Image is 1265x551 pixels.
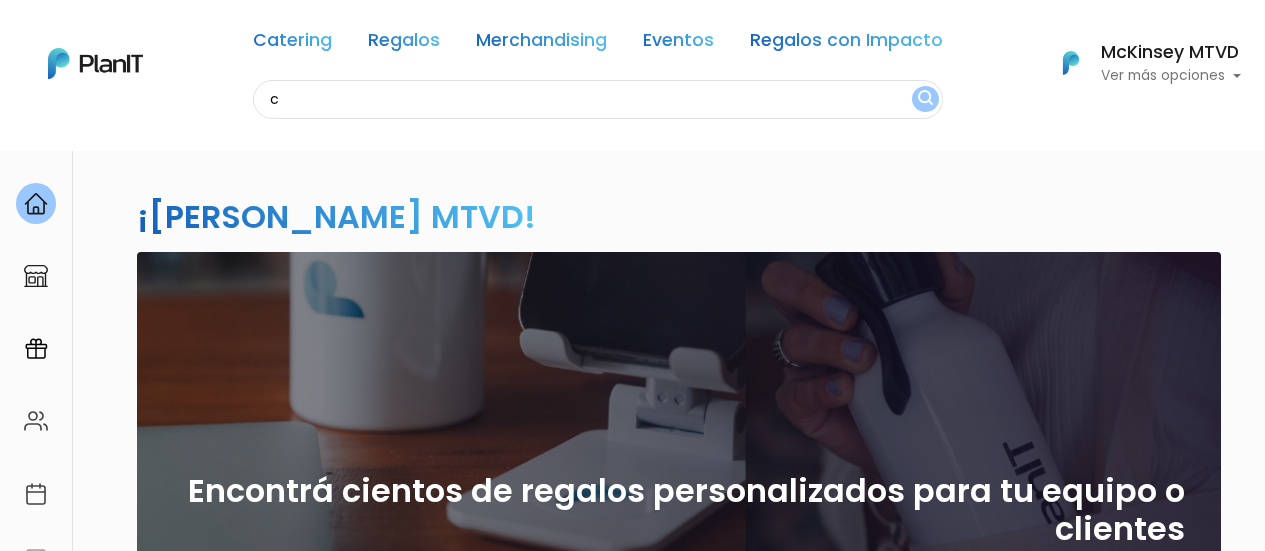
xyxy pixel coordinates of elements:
[24,192,48,216] img: home-e721727adea9d79c4d83392d1f703f7f8bce08238fde08b1acbfd93340b81755.svg
[1101,44,1241,62] h6: McKinsey MTVD
[48,48,143,79] img: PlanIt Logo
[750,32,943,56] a: Regalos con Impacto
[368,32,440,56] a: Regalos
[1037,37,1241,89] button: PlanIt Logo McKinsey MTVD Ver más opciones
[24,482,48,506] img: calendar-87d922413cdce8b2cf7b7f5f62616a5cf9e4887200fb71536465627b3292af00.svg
[24,409,48,433] img: people-662611757002400ad9ed0e3c099ab2801c6687ba6c219adb57efc949bc21e19d.svg
[24,264,48,288] img: marketplace-4ceaa7011d94191e9ded77b95e3339b90024bf715f7c57f8cf31f2d8c509eaba.svg
[137,194,536,239] h2: ¡[PERSON_NAME] MTVD!
[253,32,332,56] a: Catering
[1101,69,1241,83] p: Ver más opciones
[173,472,1185,549] h2: Encontrá cientos de regalos personalizados para tu equipo o clientes
[1049,41,1093,85] img: PlanIt Logo
[918,90,933,109] img: search_button-432b6d5273f82d61273b3651a40e1bd1b912527efae98b1b7a1b2c0702e16a8d.svg
[643,32,714,56] a: Eventos
[476,32,607,56] a: Merchandising
[24,337,48,361] img: campaigns-02234683943229c281be62815700db0a1741e53638e28bf9629b52c665b00959.svg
